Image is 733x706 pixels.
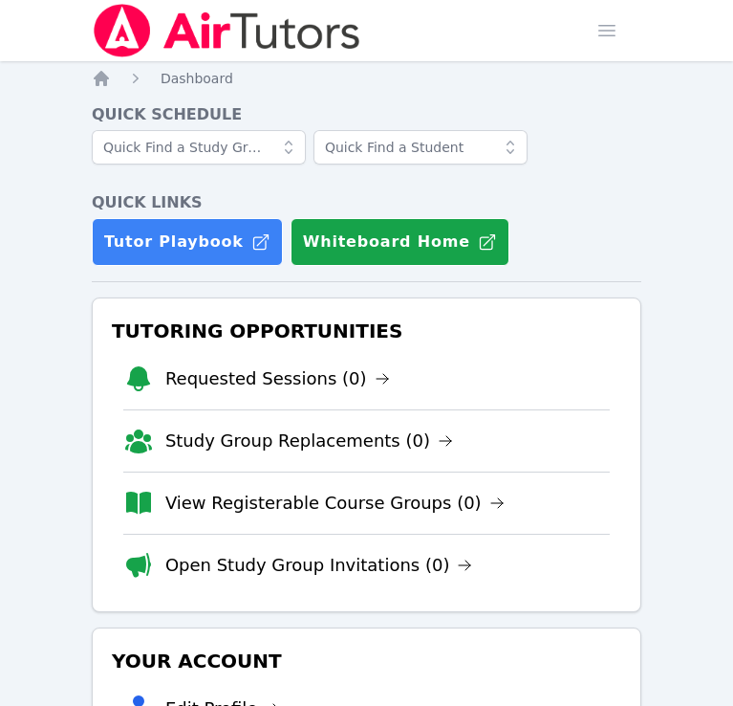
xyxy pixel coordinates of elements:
[108,644,625,678] h3: Your Account
[92,191,641,214] h4: Quick Links
[92,4,362,57] img: Air Tutors
[92,69,641,88] nav: Breadcrumb
[165,428,453,454] a: Study Group Replacements (0)
[92,130,306,165] input: Quick Find a Study Group
[165,490,505,517] a: View Registerable Course Groups (0)
[313,130,528,165] input: Quick Find a Student
[291,218,509,266] button: Whiteboard Home
[165,365,390,392] a: Requested Sessions (0)
[161,69,233,88] a: Dashboard
[161,71,233,86] span: Dashboard
[92,103,641,126] h4: Quick Schedule
[165,552,473,579] a: Open Study Group Invitations (0)
[92,218,283,266] a: Tutor Playbook
[108,314,625,348] h3: Tutoring Opportunities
